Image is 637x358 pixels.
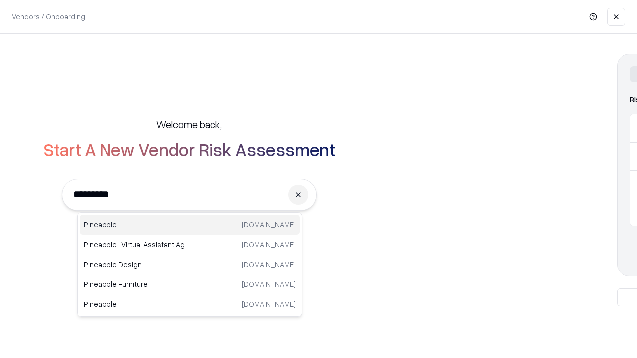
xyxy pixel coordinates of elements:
p: [DOMAIN_NAME] [242,239,296,250]
p: [DOMAIN_NAME] [242,259,296,269]
p: Pineapple | Virtual Assistant Agency [84,239,190,250]
p: Pineapple [84,299,190,309]
p: [DOMAIN_NAME] [242,219,296,230]
p: Pineapple Furniture [84,279,190,289]
h5: Welcome back, [156,117,222,131]
p: [DOMAIN_NAME] [242,279,296,289]
p: Pineapple Design [84,259,190,269]
p: [DOMAIN_NAME] [242,299,296,309]
h2: Start A New Vendor Risk Assessment [43,139,335,159]
p: Pineapple [84,219,190,230]
p: Vendors / Onboarding [12,11,85,22]
div: Suggestions [77,212,302,317]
